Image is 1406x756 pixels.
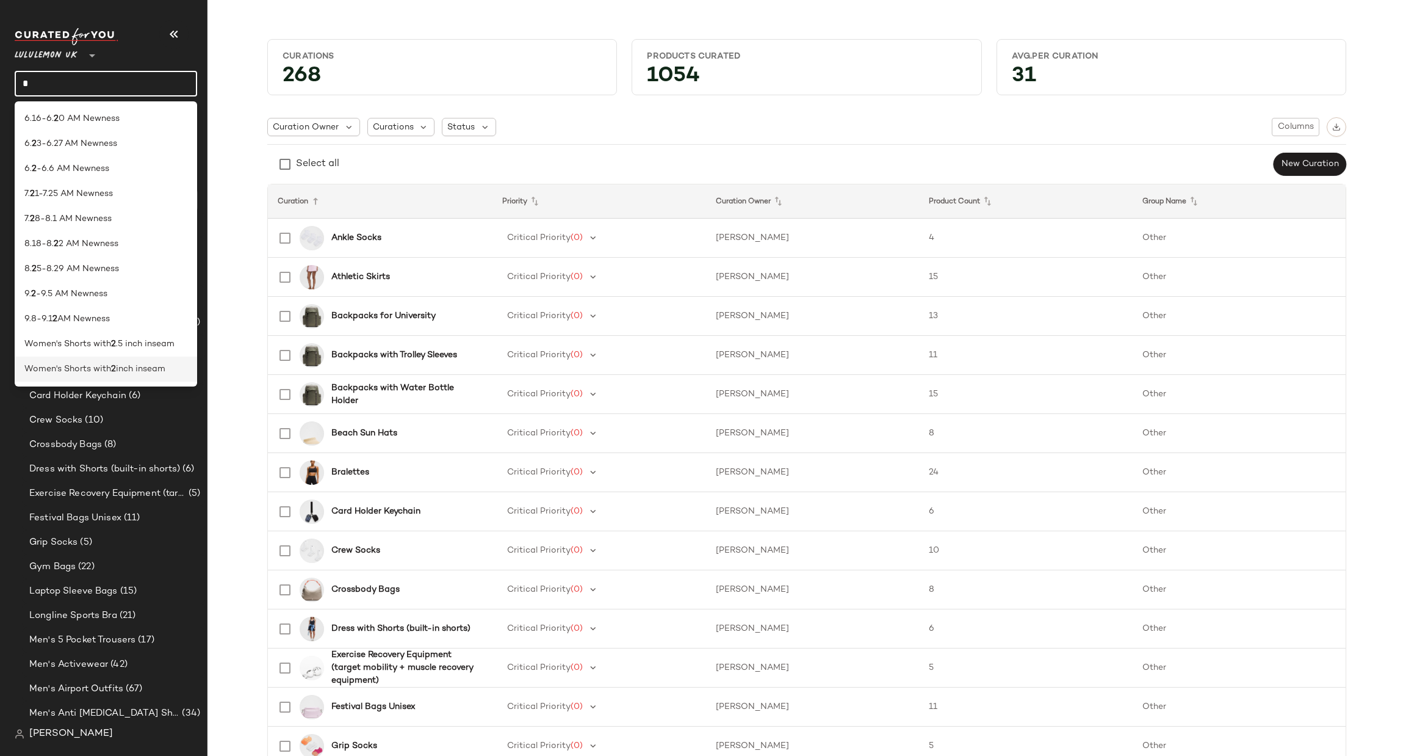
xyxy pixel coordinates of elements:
[331,649,478,687] b: Exercise Recovery Equipment (target mobility + muscle recovery equipment)
[57,313,110,325] span: AM Newness
[507,507,571,516] span: Critical Priority
[919,297,1132,336] td: 13
[1332,123,1341,131] img: svg%3e
[706,492,919,531] td: [PERSON_NAME]
[1277,122,1314,132] span: Columns
[331,544,380,557] b: Crew Socks
[37,263,119,275] span: 5-8.29 AM Newness
[29,389,126,403] span: Card Holder Keychain
[331,349,457,362] b: Backpacks with Trolley Sleeves
[52,313,57,325] b: 2
[507,390,571,399] span: Critical Priority
[15,729,24,739] img: svg%3e
[1281,159,1339,169] span: New Curation
[331,310,436,322] b: Backpacks for University
[15,42,78,64] span: Lululemon UK
[117,609,136,623] span: (21)
[180,462,194,476] span: (6)
[300,304,324,329] img: LU9AS8S_069345_1
[919,453,1132,492] td: 24
[706,375,919,414] td: [PERSON_NAME]
[571,351,583,360] span: (0)
[919,219,1132,258] td: 4
[29,658,108,672] span: Men's Activewear
[331,427,397,440] b: Beach Sun Hats
[111,338,116,351] b: 2
[35,187,113,200] span: 1-7.25 AM Newness
[507,663,571,672] span: Critical Priority
[29,707,179,721] span: Men's Anti [MEDICAL_DATA] Shorts
[571,311,583,321] span: (0)
[296,157,339,172] div: Select all
[706,219,919,258] td: [PERSON_NAME]
[111,363,116,376] b: 2
[373,121,414,134] span: Curations
[135,633,154,647] span: (17)
[571,585,583,594] span: (0)
[507,468,571,477] span: Critical Priority
[108,658,128,672] span: (42)
[268,184,492,219] th: Curation
[571,663,583,672] span: (0)
[1133,531,1346,570] td: Other
[76,560,95,574] span: (22)
[706,414,919,453] td: [PERSON_NAME]
[35,213,112,225] span: 8-8.1 AM Newness
[59,112,120,125] span: 0 AM Newness
[331,271,390,283] b: Athletic Skirts
[54,238,59,250] b: 2
[29,560,76,574] span: Gym Bags
[1274,153,1346,176] button: New Curation
[706,258,919,297] td: [PERSON_NAME]
[24,288,31,300] span: 9.
[300,382,324,407] img: LU9AS8S_069345_1
[29,633,135,647] span: Men's 5 Pocket Trousers
[273,121,339,134] span: Curation Owner
[331,622,470,635] b: Dress with Shorts (built-in shorts)
[24,162,32,175] span: 6.
[706,336,919,375] td: [PERSON_NAME]
[36,288,107,300] span: -9.5 AM Newness
[102,438,116,452] span: (8)
[273,67,611,90] div: 268
[507,702,571,711] span: Critical Priority
[37,162,109,175] span: -6.6 AM Newness
[24,213,30,225] span: 7.
[331,740,377,752] b: Grip Socks
[571,233,583,242] span: (0)
[24,263,32,275] span: 8.
[29,584,118,598] span: Laptop Sleeve Bags
[919,649,1132,688] td: 5
[1133,184,1346,219] th: Group Name
[1272,118,1319,136] button: Columns
[571,741,583,751] span: (0)
[24,363,111,376] span: Women's Shorts with
[82,413,103,427] span: (10)
[1133,219,1346,258] td: Other
[300,421,324,446] img: LW9FV4S_046927_1
[1133,453,1346,492] td: Other
[507,351,571,360] span: Critical Priority
[300,578,324,602] img: LW9FTLS_072171_1
[331,466,369,479] b: Bralettes
[447,121,475,134] span: Status
[121,511,140,525] span: (11)
[919,531,1132,570] td: 10
[331,382,478,407] b: Backpacks with Water Bottle Holder
[331,583,400,596] b: Crossbody Bags
[29,682,123,696] span: Men's Airport Outfits
[32,137,37,150] b: 2
[300,500,324,524] img: LW9FNPS_073265_1
[179,707,200,721] span: (34)
[571,546,583,555] span: (0)
[126,389,140,403] span: (6)
[300,226,324,250] img: LU9CPGS_0002_1
[59,238,118,250] span: 2 AM Newness
[1002,67,1341,90] div: 31
[29,462,180,476] span: Dress with Shorts (built-in shorts)
[331,231,381,244] b: Ankle Socks
[571,272,583,282] span: (0)
[1133,258,1346,297] td: Other
[32,162,37,175] b: 2
[300,656,324,680] img: LU9AKXS_0023_1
